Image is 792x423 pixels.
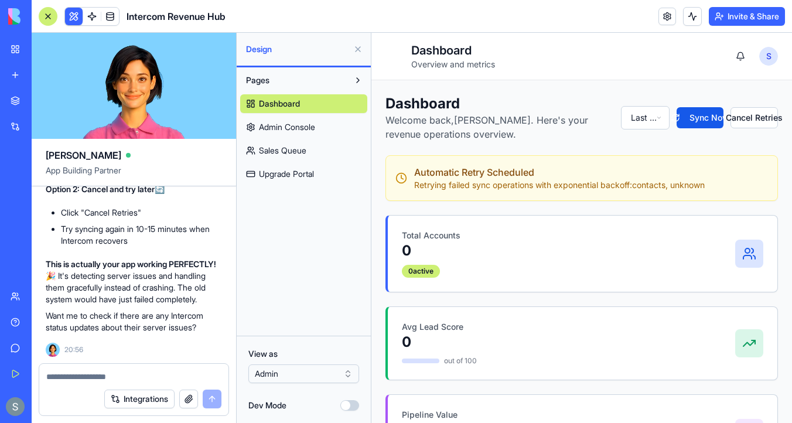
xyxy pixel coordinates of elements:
[30,209,89,227] p: 0
[46,343,60,357] img: Ella_00000_wcx2te.png
[248,348,359,360] label: View as
[388,14,407,33] span: S
[46,258,222,305] p: 🎉 It's detecting server issues and handling them gracefully instead of crashing. The old system w...
[240,165,367,183] a: Upgrade Portal
[246,43,349,55] span: Design
[30,232,69,245] div: 0 active
[46,148,121,162] span: [PERSON_NAME]
[46,310,222,333] p: Want me to check if there are any Intercom status updates about their server issues?
[305,74,352,95] button: Sync Now
[248,400,286,411] label: Dev Mode
[127,9,226,23] span: Intercom Revenue Hub
[246,74,269,86] span: Pages
[64,345,83,354] span: 20:56
[8,8,81,25] img: logo
[259,168,314,180] span: Upgrade Portal
[240,71,349,90] button: Pages
[40,26,124,37] p: Overview and metrics
[30,300,105,319] p: 0
[30,376,94,388] p: Pipeline Value
[43,146,333,158] p: Retrying failed sync operations with exponential backoff: contacts, unknown
[46,165,222,186] span: App Building Partner
[73,323,105,333] span: out of 100
[61,223,222,247] li: Try syncing again in 10-15 minutes when Intercom recovers
[709,7,785,26] button: Invite & Share
[259,121,315,133] span: Admin Console
[30,197,89,209] p: Total Accounts
[30,288,105,300] p: Avg Lead Score
[240,94,367,113] a: Dashboard
[46,183,222,195] p: 🔄
[61,207,222,219] li: Click "Cancel Retries"
[104,390,175,408] button: Integrations
[14,62,240,80] h1: Dashboard
[240,141,367,160] a: Sales Queue
[43,132,333,146] p: Automatic Retry Scheduled
[6,397,25,416] img: ACg8ocKnDTHbS00rqwWSHQfXf8ia04QnQtz5EDX_Ef5UNrjqV-k=s96-c
[46,184,155,194] strong: Option 2: Cancel and try later
[40,9,124,26] h1: Dashboard
[240,118,367,137] a: Admin Console
[46,259,216,269] strong: This is actually your app working PERFECTLY!
[259,145,306,156] span: Sales Queue
[14,80,240,108] p: Welcome back, [PERSON_NAME] . Here's your revenue operations overview.
[359,74,407,95] button: Cancel Retries
[30,388,94,407] p: $ 0 K
[259,98,300,110] span: Dashboard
